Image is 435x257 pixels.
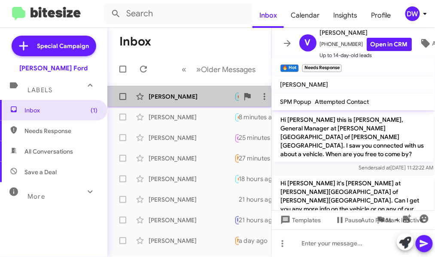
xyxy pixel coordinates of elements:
a: Profile [365,3,398,28]
a: Inbox [252,3,284,28]
div: [PERSON_NAME] [149,154,234,163]
button: Auto Fields [354,212,409,228]
span: 🔥 Hot [237,176,252,181]
div: a day ago [239,236,275,245]
span: Labels [27,86,52,94]
a: Open in CRM [367,38,412,51]
div: [PERSON_NAME] [149,195,234,204]
button: DW [398,6,426,21]
span: Special Campaign [37,42,89,50]
small: 🔥 Hot [280,64,299,72]
button: Pause [328,212,369,228]
span: Sender [DATE] 11:22:22 AM [359,164,433,171]
div: Ok no worries, I will get you on the schedule now [234,112,239,122]
button: Previous [177,60,192,78]
div: I changed my mind. Sorry for the inconvenience. [234,153,239,163]
span: Save a Deal [24,168,57,176]
span: [PERSON_NAME] [320,27,412,38]
div: [PERSON_NAME] [149,175,234,183]
div: 27 minutes ago [239,154,290,163]
span: Needs Response [237,155,274,161]
div: 18 hours ago [239,175,283,183]
span: 🔥 Hot [237,114,252,120]
input: Search [104,3,252,24]
span: Needs Response [237,238,274,243]
div: Are you able to stop by to see what we can offer you ? [234,195,239,204]
span: More [27,193,45,200]
span: Important [237,217,260,223]
div: 21 hours ago [239,216,283,224]
p: Hi [PERSON_NAME] this is [PERSON_NAME], General Manager at [PERSON_NAME][GEOGRAPHIC_DATA] of [PER... [274,112,434,162]
span: Attempted Contact [315,98,369,106]
span: Older Messages [201,65,256,74]
div: [PERSON_NAME] [149,133,234,142]
div: You would have to bring it in. What day and time works best for you ? [234,215,239,225]
div: [PERSON_NAME] Ford [20,64,88,73]
button: Templates [272,212,328,228]
h1: Inbox [119,35,151,48]
div: 25 minutes ago [239,133,290,142]
span: [PERSON_NAME] [280,81,329,88]
a: Insights [326,3,365,28]
span: V [305,36,311,50]
span: 🔥 Hot [237,94,252,99]
span: Up to 14-day-old leads [320,51,412,60]
div: Inbound Call [234,132,239,143]
div: 21 hours ago [239,195,283,204]
div: But u didn't answer my question [234,91,239,101]
a: Special Campaign [12,36,96,56]
span: All Conversations [24,147,73,156]
span: [PHONE_NUMBER] [320,38,412,51]
p: Hi [PERSON_NAME] it's [PERSON_NAME] at [PERSON_NAME][GEOGRAPHIC_DATA] of [PERSON_NAME][GEOGRAPHIC... [274,175,434,234]
span: Inbox [24,106,97,115]
span: SPM Popup [280,98,312,106]
nav: Page navigation example [177,60,261,78]
span: Needs Response [24,127,97,135]
span: (1) [91,106,97,115]
div: [PERSON_NAME] [149,92,234,101]
div: [PERSON_NAME] [149,236,234,245]
small: Needs Response [302,64,342,72]
div: [PERSON_NAME] [149,113,234,121]
button: Next [192,60,261,78]
span: Templates [279,212,321,228]
span: Auto Fields [361,212,402,228]
span: said at [375,164,390,171]
div: It is a one time voucher that we get from our lender to put in place as a down payment. It is goo... [234,174,239,184]
span: « [182,64,187,75]
div: 8 minutes ago [239,113,287,121]
div: DW [405,6,420,21]
div: [PERSON_NAME] [149,216,234,224]
a: Calendar [284,3,326,28]
span: Call Them [237,136,260,141]
span: » [197,64,201,75]
div: Yes. Your guys [PERSON_NAME] and [PERSON_NAME] are wonderful salespeople. Great deal was offered. [234,236,239,245]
